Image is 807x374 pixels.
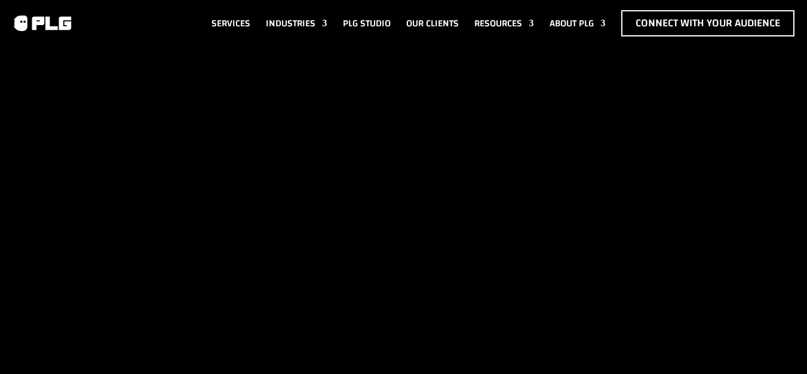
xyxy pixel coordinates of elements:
a: Connect with Your Audience [621,10,794,36]
a: Services [211,10,250,36]
a: Our Clients [406,10,459,36]
img: linkedin icon [773,257,795,279]
img: facebook icon [705,257,727,279]
img: twitter icon [739,257,761,279]
h1: 5 Ways to Leverage Modern Marketing in the Gaming Industry [12,106,796,206]
a: About PLG [550,10,606,36]
a: PLG Studio [343,10,391,36]
a: Industries [266,10,327,36]
div: [DATE] [21,257,382,272]
a: Resources [474,10,534,36]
